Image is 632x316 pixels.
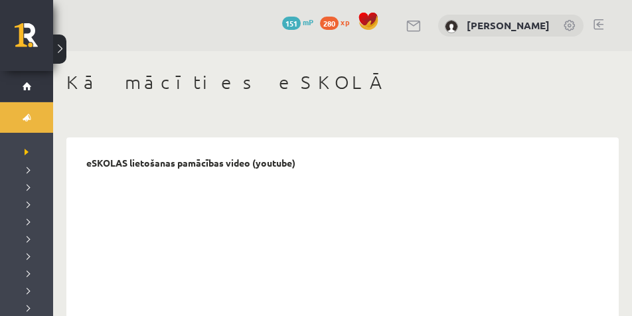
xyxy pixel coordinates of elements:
[320,17,356,27] a: 280 xp
[15,23,53,56] a: Rīgas 1. Tālmācības vidusskola
[66,71,619,94] h1: Kā mācīties eSKOLĀ
[303,17,313,27] span: mP
[282,17,313,27] a: 151 mP
[320,17,339,30] span: 280
[282,17,301,30] span: 151
[445,20,458,33] img: Jana Baranova
[341,17,349,27] span: xp
[86,157,295,169] p: eSKOLAS lietošanas pamācības video (youtube)
[467,19,550,32] a: [PERSON_NAME]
